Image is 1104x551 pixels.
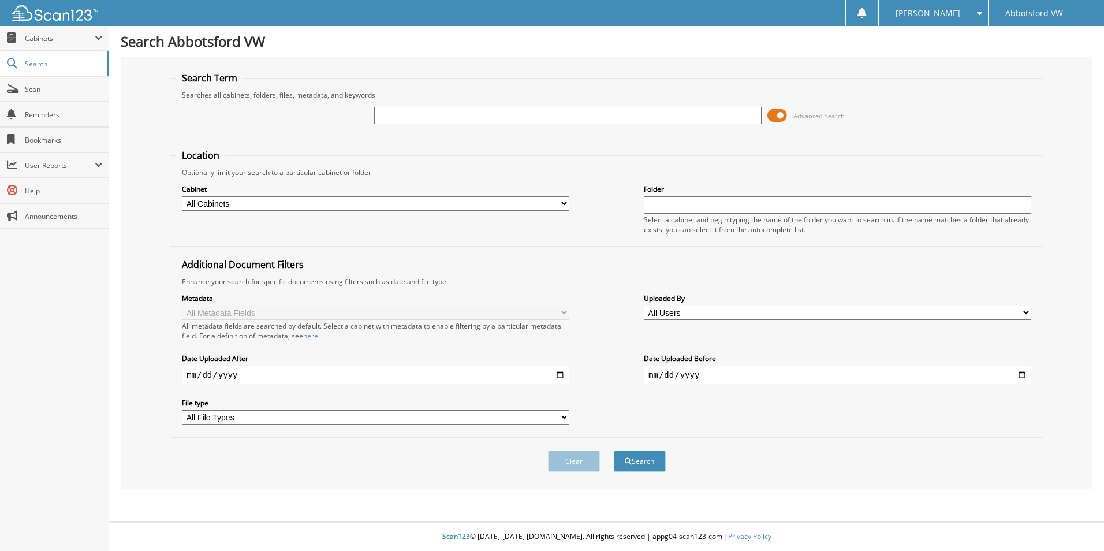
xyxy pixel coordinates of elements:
[25,186,103,196] span: Help
[25,211,103,221] span: Announcements
[442,531,470,541] span: Scan123
[25,135,103,145] span: Bookmarks
[303,331,318,341] a: here
[176,72,243,84] legend: Search Term
[644,353,1031,363] label: Date Uploaded Before
[644,184,1031,194] label: Folder
[109,523,1104,551] div: © [DATE]-[DATE] [DOMAIN_NAME]. All rights reserved | appg04-scan123-com |
[182,184,569,194] label: Cabinet
[728,531,771,541] a: Privacy Policy
[121,32,1092,51] h1: Search Abbotsford VW
[176,258,309,271] legend: Additional Document Filters
[25,161,95,170] span: User Reports
[548,451,600,472] button: Clear
[182,398,569,408] label: File type
[182,353,569,363] label: Date Uploaded After
[176,90,1037,100] div: Searches all cabinets, folders, files, metadata, and keywords
[182,293,569,303] label: Metadata
[25,84,103,94] span: Scan
[25,33,95,43] span: Cabinets
[25,59,101,69] span: Search
[614,451,666,472] button: Search
[896,10,960,17] span: [PERSON_NAME]
[25,110,103,120] span: Reminders
[1005,10,1063,17] span: Abbotsford VW
[182,366,569,384] input: start
[644,366,1031,384] input: end
[176,167,1037,177] div: Optionally limit your search to a particular cabinet or folder
[176,277,1037,286] div: Enhance your search for specific documents using filters such as date and file type.
[644,293,1031,303] label: Uploaded By
[12,5,98,21] img: scan123-logo-white.svg
[182,321,569,341] div: All metadata fields are searched by default. Select a cabinet with metadata to enable filtering b...
[176,149,225,162] legend: Location
[644,215,1031,234] div: Select a cabinet and begin typing the name of the folder you want to search in. If the name match...
[793,111,845,120] span: Advanced Search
